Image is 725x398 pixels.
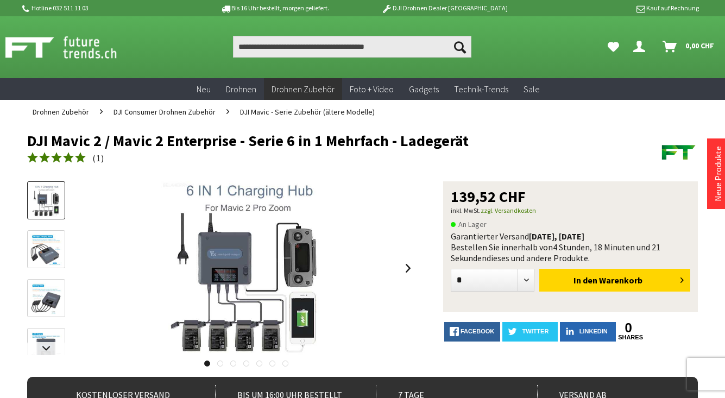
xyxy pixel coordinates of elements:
[27,100,94,124] a: Drohnen Zubehör
[481,206,536,214] a: zzgl. Versandkosten
[114,107,216,117] span: DJI Consumer Drohnen Zubehör
[444,322,500,342] a: facebook
[409,84,439,94] span: Gadgets
[350,84,394,94] span: Foto + Video
[529,2,699,15] p: Kauf auf Rechnung
[602,36,625,58] a: Meine Favoriten
[197,84,211,94] span: Neu
[30,185,62,217] img: Vorschau: DJI Mavic 2 / Mavic 2 Enterprise - Serie 6 in 1 Mehrfach - Ladegerät
[522,328,549,334] span: twitter
[240,107,375,117] span: DJI Mavic - Serie Zubehör (ältere Modelle)
[629,36,654,58] a: Hi, Didier - Dein Konto
[159,181,333,355] img: DJI Mavic 2 / Mavic 2 Enterprise - Serie 6 in 1 Mehrfach - Ladegerät
[461,328,494,334] span: facebook
[449,36,471,58] button: Suchen
[451,242,660,263] span: 4 Stunden, 18 Minuten und 21 Sekunden
[226,84,256,94] span: Drohnen
[560,322,616,342] a: LinkedIn
[502,322,558,342] a: twitter
[451,231,690,263] div: Garantierter Versand Bestellen Sie innerhalb von dieses und andere Produkte.
[451,204,690,217] p: inkl. MwSt.
[5,34,141,61] img: Shop Futuretrends - zur Startseite wechseln
[190,2,360,15] p: Bis 16 Uhr bestellt, morgen geliefert.
[27,132,564,149] h1: DJI Mavic 2 / Mavic 2 Enterprise - Serie 6 in 1 Mehrfach - Ladegerät
[342,78,401,100] a: Foto + Video
[189,78,218,100] a: Neu
[21,2,190,15] p: Hotline 032 511 11 03
[529,231,584,242] b: [DATE], [DATE]
[658,36,720,58] a: Warenkorb
[524,84,540,94] span: Sale
[264,78,342,100] a: Drohnen Zubehör
[599,275,642,286] span: Warenkorb
[92,153,104,163] span: ( )
[33,107,89,117] span: Drohnen Zubehör
[516,78,547,100] a: Sale
[713,146,723,201] a: Neue Produkte
[451,189,526,204] span: 139,52 CHF
[454,84,508,94] span: Technik-Trends
[618,334,639,341] a: shares
[96,153,101,163] span: 1
[401,78,446,100] a: Gadgets
[451,218,487,231] span: An Lager
[235,100,380,124] a: DJI Mavic - Serie Zubehör (ältere Modelle)
[660,132,698,170] img: Futuretrends
[618,322,639,334] a: 0
[446,78,516,100] a: Technik-Trends
[685,37,714,54] span: 0,00 CHF
[233,36,471,58] input: Produkt, Marke, Kategorie, EAN, Artikelnummer…
[539,269,690,292] button: In den Warenkorb
[272,84,335,94] span: Drohnen Zubehör
[218,78,264,100] a: Drohnen
[579,328,608,334] span: LinkedIn
[360,2,529,15] p: DJI Drohnen Dealer [GEOGRAPHIC_DATA]
[27,151,104,165] a: (1)
[573,275,597,286] span: In den
[108,100,221,124] a: DJI Consumer Drohnen Zubehör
